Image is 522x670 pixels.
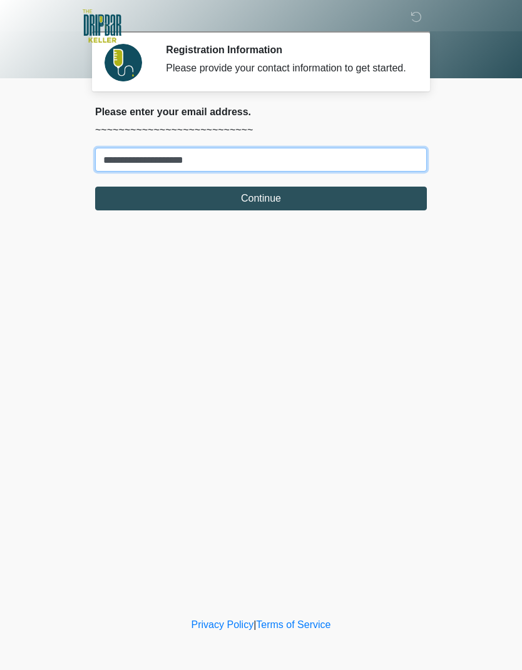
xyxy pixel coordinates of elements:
[253,619,256,630] a: |
[105,44,142,81] img: Agent Avatar
[256,619,330,630] a: Terms of Service
[95,187,427,210] button: Continue
[83,9,121,43] img: The DRIPBaR - Keller Logo
[95,123,427,138] p: ~~~~~~~~~~~~~~~~~~~~~~~~~~~
[166,61,408,76] div: Please provide your contact information to get started.
[95,106,427,118] h2: Please enter your email address.
[192,619,254,630] a: Privacy Policy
